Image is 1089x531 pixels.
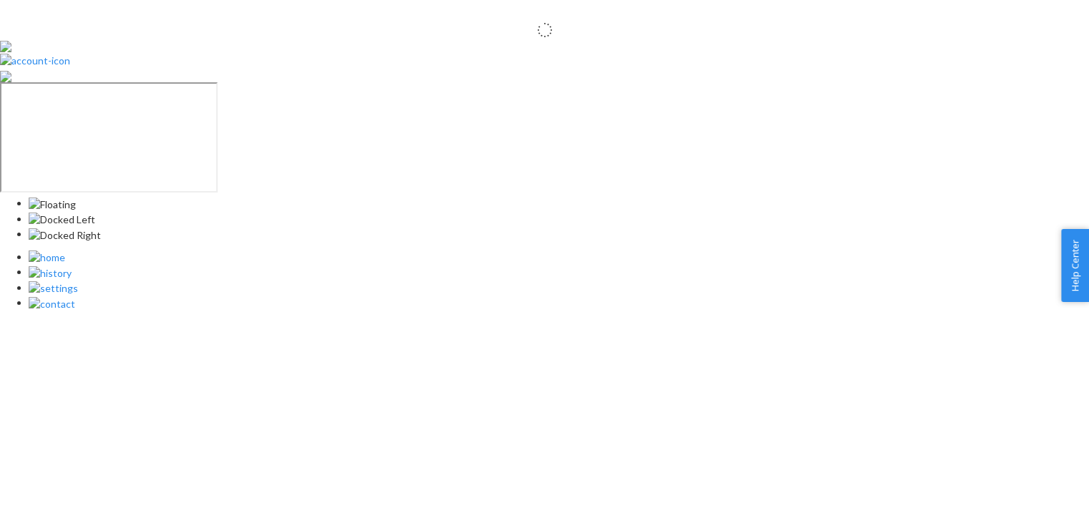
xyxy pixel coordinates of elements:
img: Floating [29,198,76,212]
img: History [29,266,72,281]
button: Help Center [1061,229,1089,302]
img: Docked Left [29,213,95,227]
img: Contact [29,297,75,311]
img: Settings [29,281,78,296]
img: Home [29,250,65,265]
img: Docked Right [29,228,101,243]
